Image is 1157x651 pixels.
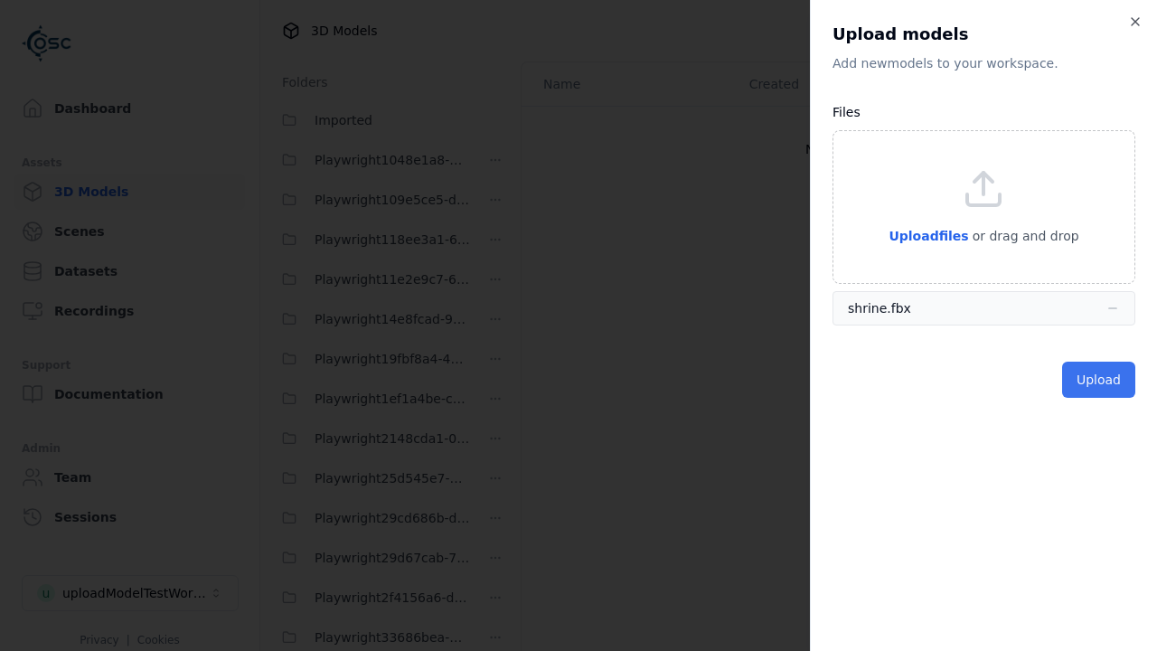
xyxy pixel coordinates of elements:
[832,105,861,119] label: Files
[969,225,1079,247] p: or drag and drop
[889,229,968,243] span: Upload files
[848,299,911,317] div: shrine.fbx
[832,22,1135,47] h2: Upload models
[832,54,1135,72] p: Add new model s to your workspace.
[1062,362,1135,398] button: Upload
